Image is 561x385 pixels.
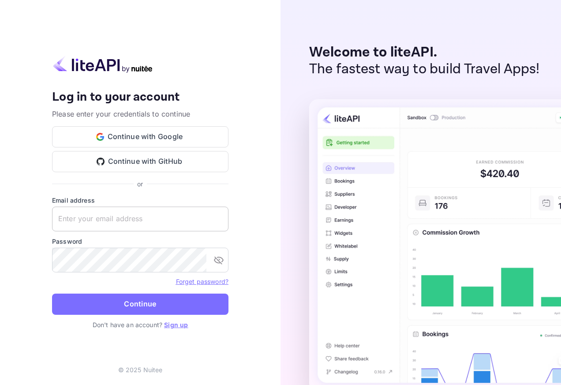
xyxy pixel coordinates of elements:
p: Please enter your credentials to continue [52,109,228,119]
p: © 2025 Nuitee [118,365,163,374]
button: Continue [52,294,228,315]
p: The fastest way to build Travel Apps! [309,61,540,78]
a: Forget password? [176,278,228,285]
label: Email address [52,196,228,205]
img: liteapi [52,56,153,73]
p: Welcome to liteAPI. [309,44,540,61]
p: Don't have an account? [52,320,228,329]
button: Continue with Google [52,126,228,147]
a: Sign up [164,321,188,328]
button: toggle password visibility [210,251,228,269]
label: Password [52,237,228,246]
p: or [137,179,143,189]
input: Enter your email address [52,207,228,231]
button: Continue with GitHub [52,151,228,172]
h4: Log in to your account [52,90,228,105]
